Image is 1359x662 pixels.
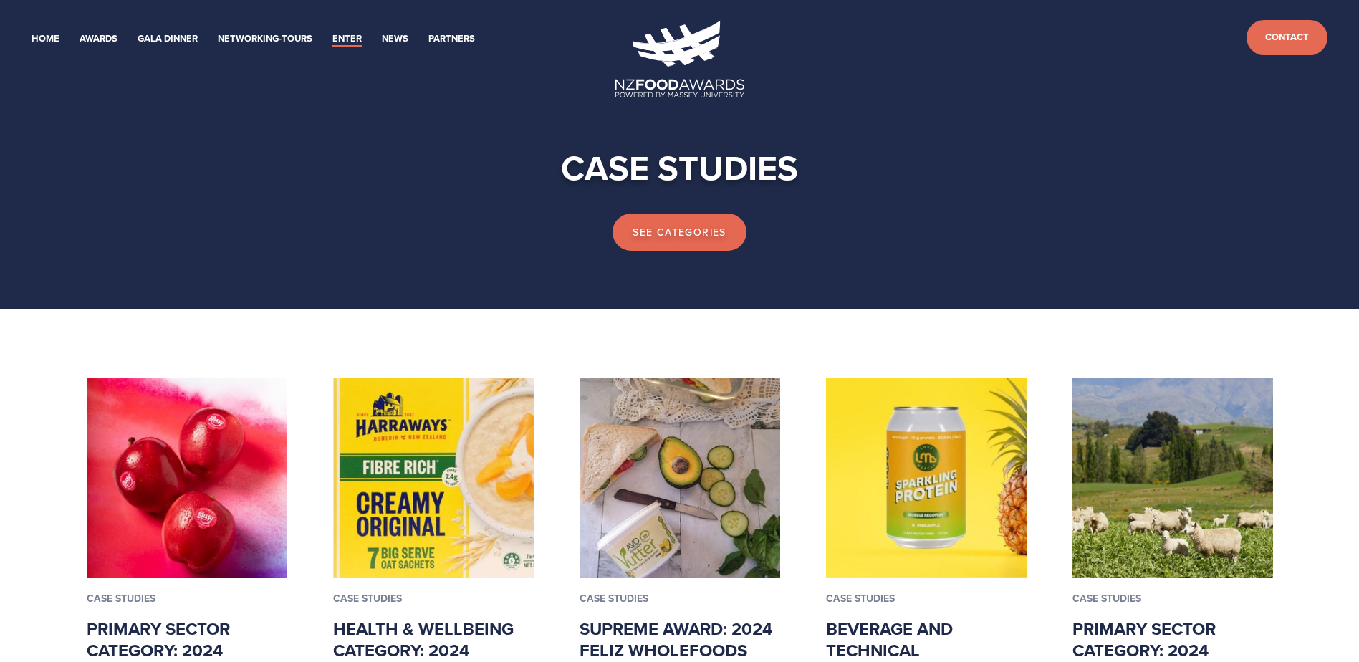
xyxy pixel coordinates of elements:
[332,31,362,47] a: Enter
[244,146,1115,189] h1: CASE STUDIES
[218,31,312,47] a: Networking-Tours
[87,378,287,578] img: Primary Sector Category: 2024 Winner Next Generation Apples - Sassy™ Apples
[826,378,1027,578] img: Beverage and Technical Innovation Category: 2024 Winner Love Muscle - Protein Water - Sparkling P...
[613,214,746,251] a: See categories
[428,31,475,47] a: Partners
[333,590,534,608] p: Case Studies
[826,590,1027,608] p: Case Studies
[382,31,408,47] a: News
[80,31,117,47] a: Awards
[1072,378,1273,578] img: Primary Sector Category: 2024 Winner Royalburn - Fine lamb
[87,590,287,608] p: Case Studies
[580,378,780,578] img: Supreme Award: 2024 Feliz Wholefoods Limited - Vutter 'Avo Spreadable'
[1247,20,1327,55] a: Contact
[580,590,780,608] p: Case Studies
[1072,590,1273,608] p: Case Studies
[333,378,534,578] img: Health &amp; Wellbeing Category: 2024 Winner Harraways - Fibre Rich Creamy Original Oat Sachets
[138,31,198,47] a: Gala Dinner
[32,31,59,47] a: Home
